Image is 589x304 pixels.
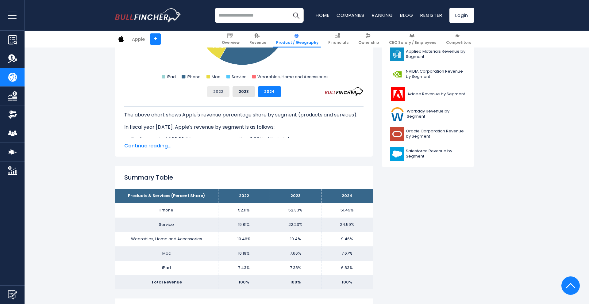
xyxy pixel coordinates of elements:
img: Ownership [8,110,17,119]
td: iPad [115,261,218,275]
a: Financials [325,31,351,47]
img: AMAT logo [390,47,404,61]
span: Overview [222,40,240,45]
a: Home [316,12,329,18]
a: Product / Geography [273,31,321,47]
p: In fiscal year [DATE], Apple's revenue by segment is as follows: [124,123,364,131]
td: Mac [115,246,218,261]
a: Register [420,12,442,18]
span: Workday Revenue by Segment [407,109,466,119]
td: 51.45% [321,203,373,218]
th: 2022 [218,189,270,203]
td: 52.11% [218,203,270,218]
td: 9.46% [321,232,373,246]
a: Salesforce Revenue by Segment [387,146,469,162]
td: 52.33% [270,203,321,218]
b: iPad [130,136,141,143]
a: Login [449,8,474,23]
td: Service [115,218,218,232]
td: 7.38% [270,261,321,275]
td: Wearables, Home and Accessories [115,232,218,246]
img: CRM logo [390,147,404,161]
img: WDAY logo [390,107,405,121]
span: Oracle Corporation Revenue by Segment [406,129,466,139]
a: Go to homepage [115,8,181,22]
td: iPhone [115,203,218,218]
img: NVDA logo [390,67,404,81]
span: Adobe Revenue by Segment [407,92,465,97]
a: Competitors [443,31,474,47]
td: 22.23% [270,218,321,232]
text: iPhone [187,74,201,80]
a: Adobe Revenue by Segment [387,86,469,103]
a: Companies [337,12,364,18]
a: CEO Salary / Employees [386,31,439,47]
th: 2024 [321,189,373,203]
span: CEO Salary / Employees [389,40,436,45]
button: Search [288,8,304,23]
text: Service [232,74,247,80]
span: Product / Geography [276,40,318,45]
li: generated $26.69 B in revenue, representing 6.83% of its total revenue. [124,136,364,143]
button: 2024 [258,86,281,97]
a: Revenue [247,31,269,47]
span: Salesforce Revenue by Segment [406,149,466,159]
img: ADBE logo [390,87,406,101]
td: 7.67% [321,246,373,261]
text: Mac [212,74,220,80]
text: iPad [167,74,176,80]
td: 10.19% [218,246,270,261]
img: AAPL logo [115,33,127,45]
span: Revenue [249,40,266,45]
img: ORCL logo [390,127,404,141]
p: The above chart shows Apple's revenue percentage share by segment (products and services). [124,111,364,119]
a: Oracle Corporation Revenue by Segment [387,126,469,142]
td: 100% [321,275,373,290]
td: Total Revenue [115,275,218,290]
a: Blog [400,12,413,18]
button: 2022 [207,86,229,97]
span: Applied Materials Revenue by Segment [406,49,466,59]
td: 10.4% [270,232,321,246]
a: + [150,33,161,45]
h2: Summary Table [124,173,364,182]
div: Apple [132,36,145,43]
td: 10.46% [218,232,270,246]
td: 7.66% [270,246,321,261]
span: Competitors [446,40,471,45]
div: The for Apple is the iPhone, which represents 51.45% of its total revenue. The for Apple is the i... [124,106,364,202]
a: Ownership [356,31,382,47]
td: 6.83% [321,261,373,275]
span: Ownership [358,40,379,45]
a: NVIDIA Corporation Revenue by Segment [387,66,469,83]
th: 2023 [270,189,321,203]
img: bullfincher logo [115,8,181,22]
td: 19.81% [218,218,270,232]
td: 24.59% [321,218,373,232]
span: NVIDIA Corporation Revenue by Segment [406,69,466,79]
span: Financials [328,40,348,45]
text: Wearables, Home and Accessories [257,74,329,80]
a: Ranking [372,12,393,18]
a: Workday Revenue by Segment [387,106,469,123]
button: 2023 [233,86,255,97]
td: 100% [270,275,321,290]
td: 100% [218,275,270,290]
span: Continue reading... [124,142,364,150]
a: Applied Materials Revenue by Segment [387,46,469,63]
a: Overview [219,31,242,47]
th: Products & Services (Percent Share) [115,189,218,203]
td: 7.43% [218,261,270,275]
